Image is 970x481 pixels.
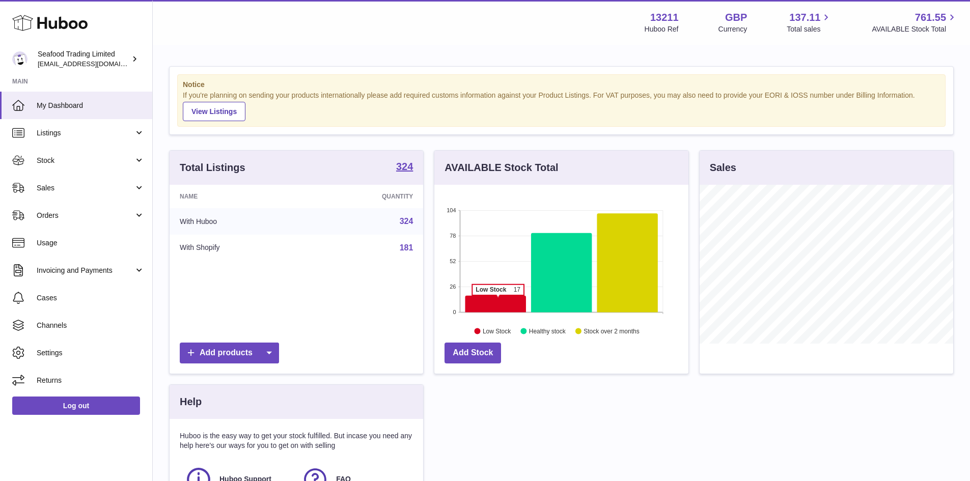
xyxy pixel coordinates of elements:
[307,185,424,208] th: Quantity
[789,11,820,24] span: 137.11
[445,343,501,363] a: Add Stock
[445,161,558,175] h3: AVAILABLE Stock Total
[584,327,640,334] text: Stock over 2 months
[872,24,958,34] span: AVAILABLE Stock Total
[787,24,832,34] span: Total sales
[170,185,307,208] th: Name
[725,11,747,24] strong: GBP
[400,217,413,225] a: 324
[37,321,145,330] span: Channels
[37,183,134,193] span: Sales
[650,11,679,24] strong: 13211
[37,128,134,138] span: Listings
[453,309,456,315] text: 0
[37,266,134,275] span: Invoicing and Payments
[396,161,413,172] strong: 324
[450,284,456,290] text: 26
[645,24,679,34] div: Huboo Ref
[450,258,456,264] text: 52
[38,49,129,69] div: Seafood Trading Limited
[37,156,134,165] span: Stock
[183,80,940,90] strong: Notice
[400,243,413,252] a: 181
[710,161,736,175] h3: Sales
[872,11,958,34] a: 761.55 AVAILABLE Stock Total
[514,286,521,293] tspan: 17
[180,343,279,363] a: Add products
[787,11,832,34] a: 137.11 Total sales
[483,327,511,334] text: Low Stock
[915,11,946,24] span: 761.55
[12,397,140,415] a: Log out
[37,376,145,385] span: Returns
[37,101,145,110] span: My Dashboard
[37,348,145,358] span: Settings
[718,24,747,34] div: Currency
[450,233,456,239] text: 78
[170,235,307,261] td: With Shopify
[170,208,307,235] td: With Huboo
[38,60,150,68] span: [EMAIL_ADDRESS][DOMAIN_NAME]
[183,102,245,121] a: View Listings
[180,395,202,409] h3: Help
[37,238,145,248] span: Usage
[12,51,27,67] img: online@rickstein.com
[37,293,145,303] span: Cases
[183,91,940,121] div: If you're planning on sending your products internationally please add required customs informati...
[396,161,413,174] a: 324
[476,286,507,293] tspan: Low Stock
[180,161,245,175] h3: Total Listings
[180,431,413,450] p: Huboo is the easy way to get your stock fulfilled. But incase you need any help here's our ways f...
[529,327,566,334] text: Healthy stock
[37,211,134,220] span: Orders
[447,207,456,213] text: 104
